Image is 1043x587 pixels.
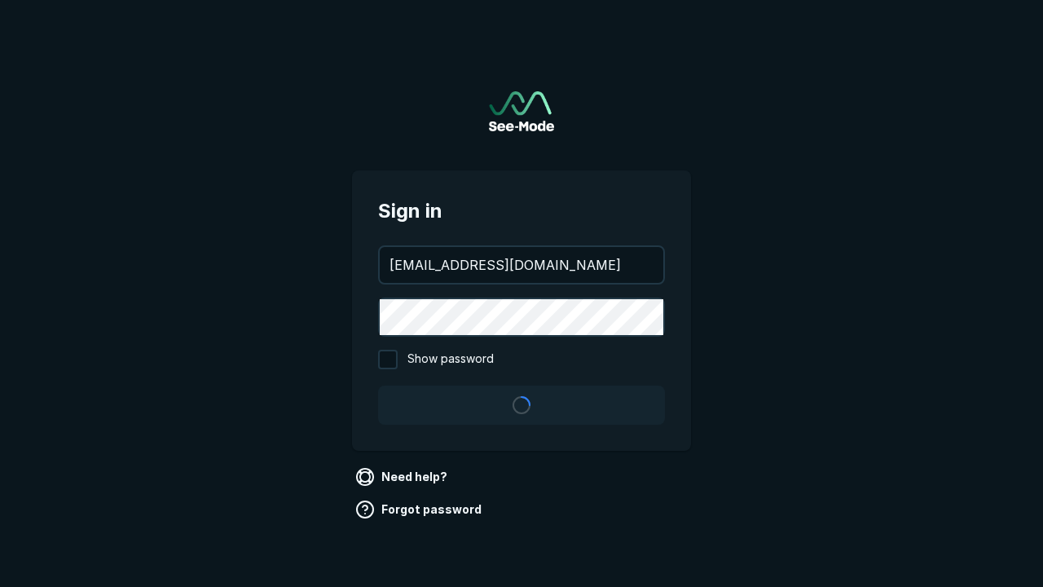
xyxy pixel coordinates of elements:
a: Need help? [352,464,454,490]
a: Forgot password [352,497,488,523]
a: Go to sign in [489,91,554,131]
span: Show password [407,350,494,369]
input: your@email.com [380,247,663,283]
img: See-Mode Logo [489,91,554,131]
span: Sign in [378,196,665,226]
